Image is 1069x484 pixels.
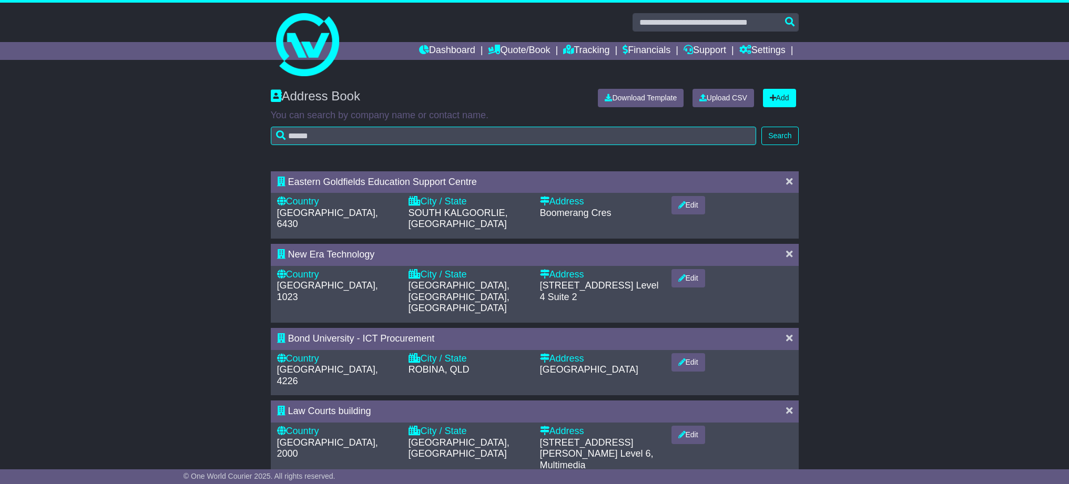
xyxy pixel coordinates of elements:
[671,196,705,214] button: Edit
[563,42,609,60] a: Tracking
[409,280,510,313] span: [GEOGRAPHIC_DATA], [GEOGRAPHIC_DATA], [GEOGRAPHIC_DATA]
[409,269,530,281] div: City / State
[288,177,477,187] span: Eastern Goldfields Education Support Centre
[277,426,398,437] div: Country
[540,426,661,437] div: Address
[409,426,530,437] div: City / State
[277,196,398,208] div: Country
[409,208,508,230] span: SOUTH KALGOORLIE, [GEOGRAPHIC_DATA]
[671,353,705,372] button: Edit
[540,208,612,218] span: Boomerang Cres
[671,426,705,444] button: Edit
[684,42,726,60] a: Support
[598,89,684,107] a: Download Template
[540,280,634,291] span: [STREET_ADDRESS]
[271,110,799,121] p: You can search by company name or contact name.
[540,269,661,281] div: Address
[419,42,475,60] a: Dashboard
[266,89,591,107] div: Address Book
[277,437,378,459] span: [GEOGRAPHIC_DATA], 2000
[763,89,796,107] a: Add
[623,42,670,60] a: Financials
[277,353,398,365] div: Country
[540,364,638,375] span: [GEOGRAPHIC_DATA]
[540,437,634,459] span: [STREET_ADDRESS][PERSON_NAME]
[488,42,550,60] a: Quote/Book
[409,353,530,365] div: City / State
[288,249,375,260] span: New Era Technology
[277,269,398,281] div: Country
[288,406,371,416] span: Law Courts building
[409,364,470,375] span: ROBINA, QLD
[671,269,705,287] button: Edit
[184,472,335,480] span: © One World Courier 2025. All rights reserved.
[761,127,798,145] button: Search
[409,196,530,208] div: City / State
[409,437,510,459] span: [GEOGRAPHIC_DATA], [GEOGRAPHIC_DATA]
[540,448,654,470] span: Level 6, Multimedia
[540,353,661,365] div: Address
[277,364,378,386] span: [GEOGRAPHIC_DATA], 4226
[693,89,754,107] a: Upload CSV
[540,196,661,208] div: Address
[288,333,435,344] span: Bond University - ICT Procurement
[277,280,378,302] span: [GEOGRAPHIC_DATA], 1023
[540,280,659,302] span: Level 4 Suite 2
[277,208,378,230] span: [GEOGRAPHIC_DATA], 6430
[739,42,786,60] a: Settings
